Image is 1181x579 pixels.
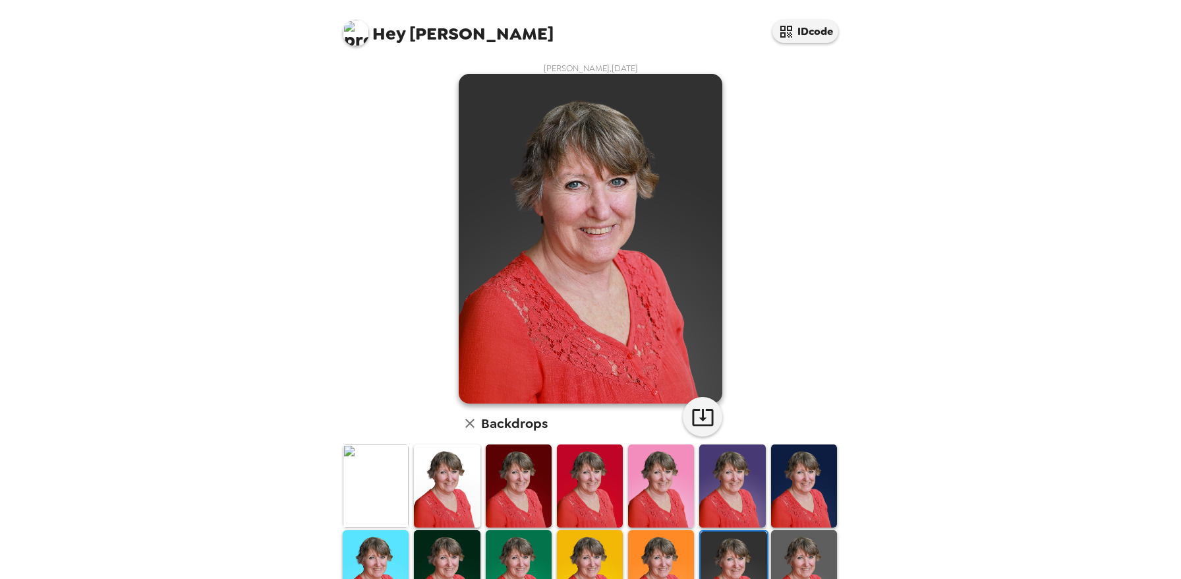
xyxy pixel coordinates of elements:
button: IDcode [772,20,838,43]
img: profile pic [343,20,369,46]
span: [PERSON_NAME] [343,13,554,43]
img: Original [343,444,409,527]
span: [PERSON_NAME] , [DATE] [544,63,638,74]
img: user [459,74,722,404]
h6: Backdrops [481,413,548,434]
span: Hey [372,22,405,46]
